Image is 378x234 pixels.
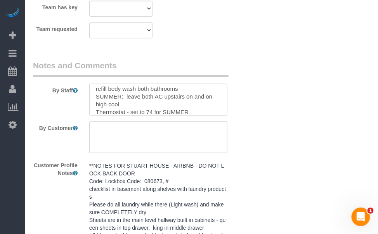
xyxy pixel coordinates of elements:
[27,159,83,177] label: Customer Profile Notes
[368,208,374,214] span: 1
[27,84,83,94] label: By Staff
[33,60,229,77] legend: Notes and Comments
[27,1,83,11] label: Team has key
[5,8,20,19] img: Automaid Logo
[27,121,83,132] label: By Customer
[352,208,370,226] iframe: Intercom live chat
[27,23,83,33] label: Team requested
